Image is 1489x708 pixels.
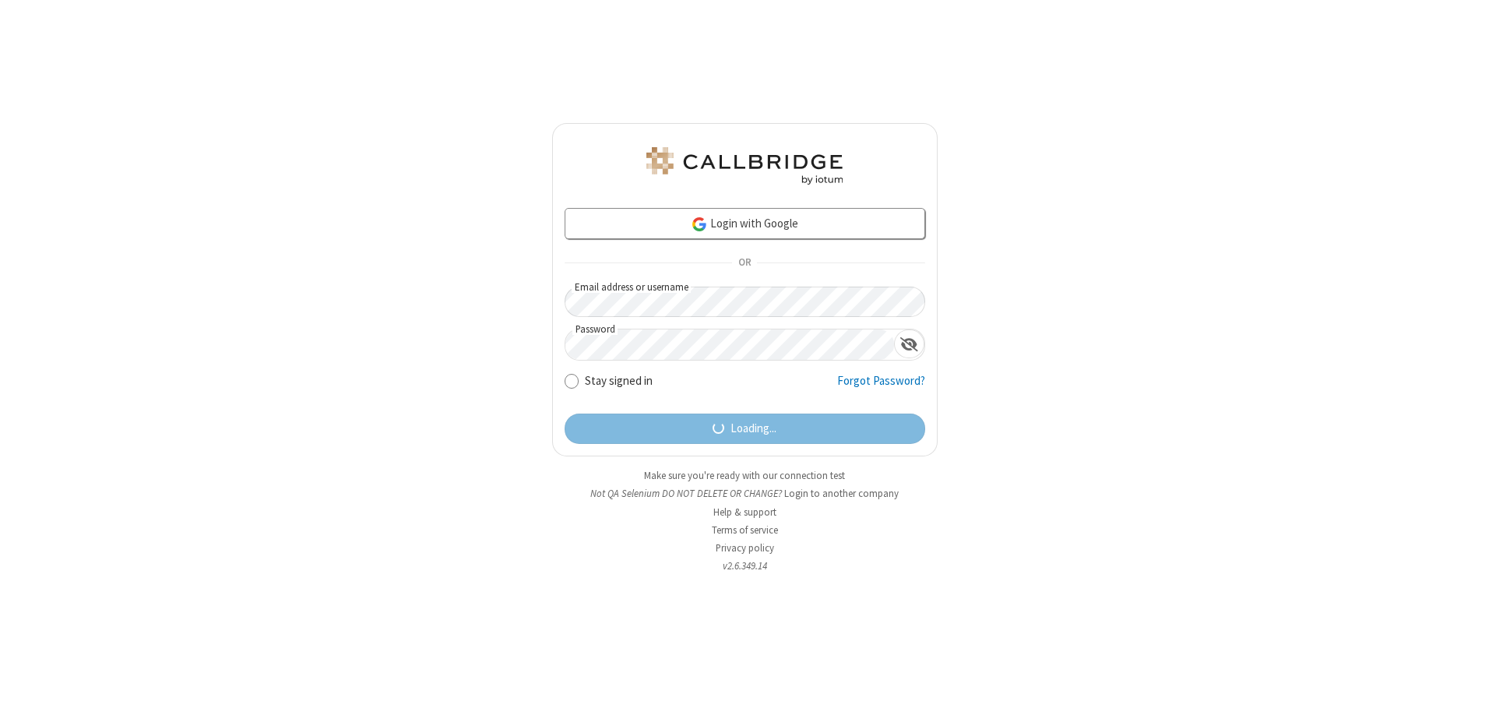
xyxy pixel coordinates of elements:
div: Show password [894,329,924,358]
a: Help & support [713,505,776,519]
img: QA Selenium DO NOT DELETE OR CHANGE [643,147,846,185]
li: Not QA Selenium DO NOT DELETE OR CHANGE? [552,486,938,501]
button: Loading... [565,414,925,445]
label: Stay signed in [585,372,653,390]
span: OR [732,252,757,274]
a: Login with Google [565,208,925,239]
input: Password [565,329,894,360]
img: google-icon.png [691,216,708,233]
input: Email address or username [565,287,925,317]
a: Make sure you're ready with our connection test [644,469,845,482]
li: v2.6.349.14 [552,558,938,573]
a: Forgot Password? [837,372,925,402]
button: Login to another company [784,486,899,501]
a: Privacy policy [716,541,774,555]
span: Loading... [730,420,776,438]
a: Terms of service [712,523,778,537]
